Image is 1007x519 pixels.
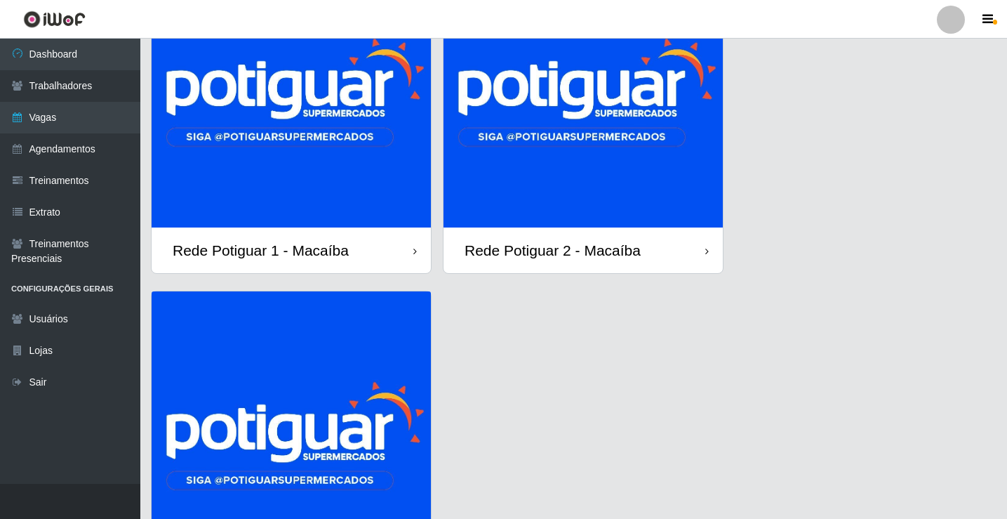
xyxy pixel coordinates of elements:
[465,242,641,259] div: Rede Potiguar 2 - Macaíba
[23,11,86,28] img: CoreUI Logo
[173,242,349,259] div: Rede Potiguar 1 - Macaíba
